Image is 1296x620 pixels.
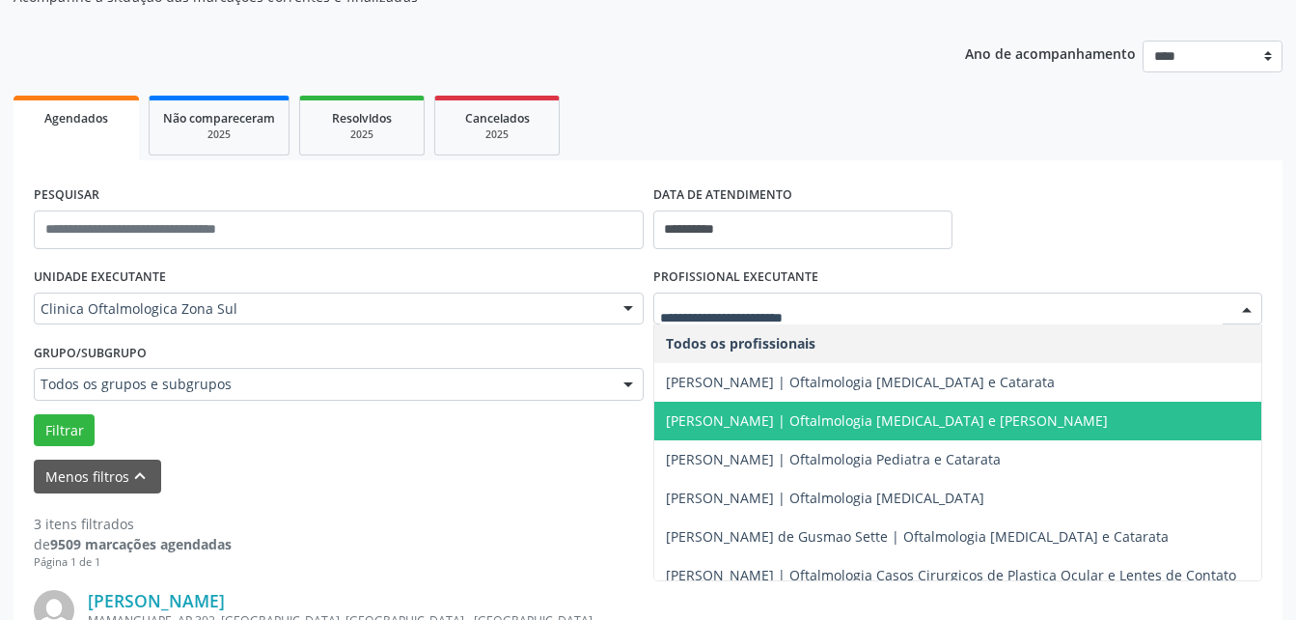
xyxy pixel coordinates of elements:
label: UNIDADE EXECUTANTE [34,263,166,293]
label: PROFISSIONAL EXECUTANTE [653,263,818,293]
span: Todos os grupos e subgrupos [41,375,604,394]
div: de [34,534,232,554]
span: [PERSON_NAME] de Gusmao Sette | Oftalmologia [MEDICAL_DATA] e Catarata [666,527,1169,546]
div: Página 1 de 1 [34,554,232,571]
span: [PERSON_NAME] | Oftalmologia Casos Cirurgicos de Plastica Ocular e Lentes de Contato [666,566,1236,584]
p: Ano de acompanhamento [965,41,1136,65]
span: Agendados [44,110,108,127]
div: 2025 [314,127,410,142]
label: PESQUISAR [34,181,99,211]
a: [PERSON_NAME] [88,590,225,611]
button: Filtrar [34,414,95,447]
span: [PERSON_NAME] | Oftalmologia [MEDICAL_DATA] [666,489,984,507]
span: Todos os profissionais [666,334,815,352]
div: 2025 [163,127,275,142]
span: Resolvidos [332,110,392,127]
span: Cancelados [465,110,530,127]
button: Menos filtroskeyboard_arrow_up [34,460,161,493]
label: Grupo/Subgrupo [34,338,147,368]
span: [PERSON_NAME] | Oftalmologia Pediatra e Catarata [666,450,1001,468]
span: [PERSON_NAME] | Oftalmologia [MEDICAL_DATA] e [PERSON_NAME] [666,411,1108,430]
span: [PERSON_NAME] | Oftalmologia [MEDICAL_DATA] e Catarata [666,373,1055,391]
label: DATA DE ATENDIMENTO [653,181,792,211]
strong: 9509 marcações agendadas [50,535,232,553]
div: 2025 [449,127,545,142]
span: Não compareceram [163,110,275,127]
div: 3 itens filtrados [34,514,232,534]
span: Clinica Oftalmologica Zona Sul [41,299,604,319]
i: keyboard_arrow_up [129,465,151,487]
